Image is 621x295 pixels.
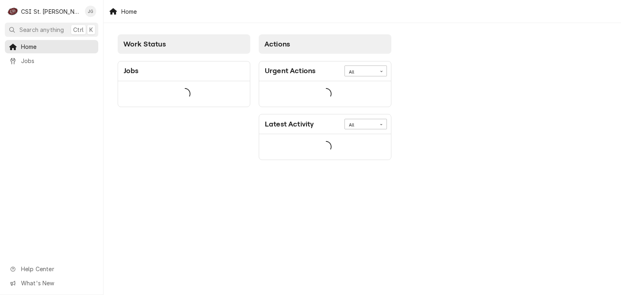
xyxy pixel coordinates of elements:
[7,6,19,17] div: C
[259,81,391,107] div: Card Data
[265,65,315,76] div: Card Title
[320,139,332,156] span: Loading...
[259,114,391,134] div: Card Header
[85,6,96,17] div: Jeff George's Avatar
[103,23,621,174] div: Dashboard
[21,265,93,273] span: Help Center
[118,81,250,107] div: Card Data
[259,114,391,160] div: Card: Latest Activity
[349,122,372,129] div: All
[89,25,93,34] span: K
[259,61,391,81] div: Card Header
[5,23,98,37] button: Search anythingCtrlK
[124,65,139,76] div: Card Title
[73,25,84,34] span: Ctrl
[118,61,250,81] div: Card Header
[118,34,250,54] div: Card Column Header
[21,57,94,65] span: Jobs
[19,25,64,34] span: Search anything
[7,6,19,17] div: CSI St. Louis's Avatar
[85,6,96,17] div: JG
[320,85,332,102] span: Loading...
[5,262,98,276] a: Go to Help Center
[118,54,250,139] div: Card Column Content
[118,61,250,107] div: Card: Jobs
[114,30,255,164] div: Card Column: Work Status
[21,42,94,51] span: Home
[255,30,396,164] div: Card Column: Actions
[179,85,190,102] span: Loading...
[5,40,98,53] a: Home
[21,279,93,287] span: What's New
[344,119,387,129] div: Card Data Filter Control
[265,119,314,130] div: Card Title
[264,40,290,48] span: Actions
[349,69,372,76] div: All
[259,134,391,160] div: Card Data
[123,40,166,48] span: Work Status
[21,7,80,16] div: CSI St. [PERSON_NAME]
[259,34,391,54] div: Card Column Header
[344,65,387,76] div: Card Data Filter Control
[259,54,391,160] div: Card Column Content
[5,54,98,67] a: Jobs
[259,61,391,107] div: Card: Urgent Actions
[5,276,98,290] a: Go to What's New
